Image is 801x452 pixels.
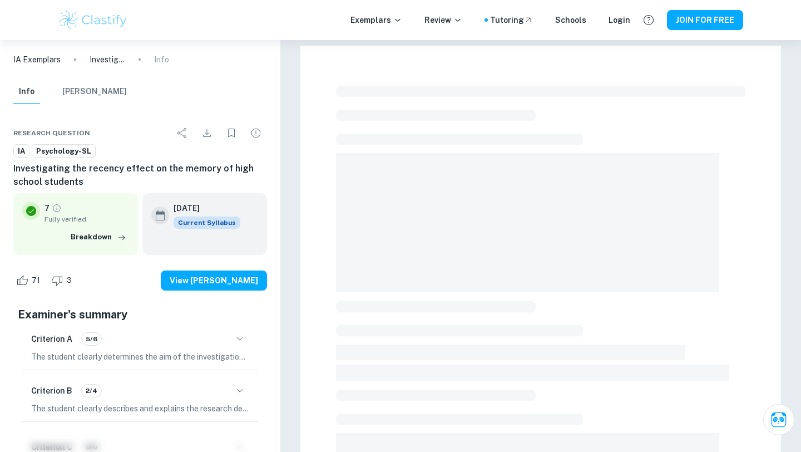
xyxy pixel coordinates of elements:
[13,162,267,189] h6: Investigating the recency effect on the memory of high school students
[44,202,50,214] p: 7
[13,80,40,104] button: Info
[13,144,29,158] a: IA
[763,404,794,435] button: Ask Clai
[171,122,194,144] div: Share
[196,122,218,144] div: Download
[609,14,630,26] a: Login
[555,14,586,26] a: Schools
[161,271,267,291] button: View [PERSON_NAME]
[31,402,249,415] p: The student clearly describes and explains the research design, correctly identifying it as indep...
[14,146,29,157] span: IA
[82,334,101,344] span: 5/6
[174,217,240,229] span: Current Syllabus
[32,146,95,157] span: Psychology-SL
[220,122,243,144] div: Bookmark
[31,351,249,363] p: The student clearly determines the aim of the investigation, which is "to investigate the effect ...
[61,275,78,286] span: 3
[48,272,78,289] div: Dislike
[13,128,90,138] span: Research question
[82,386,101,396] span: 2/4
[44,214,129,224] span: Fully verified
[62,80,127,104] button: [PERSON_NAME]
[52,203,62,213] a: Grade fully verified
[490,14,533,26] a: Tutoring
[639,11,658,30] button: Help and Feedback
[13,53,61,66] a: IA Exemplars
[31,333,72,345] h6: Criterion A
[667,10,743,30] button: JOIN FOR FREE
[174,202,231,214] h6: [DATE]
[31,385,72,397] h6: Criterion B
[13,272,46,289] div: Like
[18,306,263,323] h5: Examiner's summary
[350,14,402,26] p: Exemplars
[32,144,96,158] a: Psychology-SL
[68,229,129,245] button: Breakdown
[90,53,125,66] p: Investigating the recency effect on the memory of high school students
[174,217,240,229] div: This exemplar is based on the current syllabus. Feel free to refer to it for inspiration/ideas wh...
[26,275,46,286] span: 71
[424,14,462,26] p: Review
[154,53,169,66] p: Info
[245,122,267,144] div: Report issue
[58,9,128,31] img: Clastify logo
